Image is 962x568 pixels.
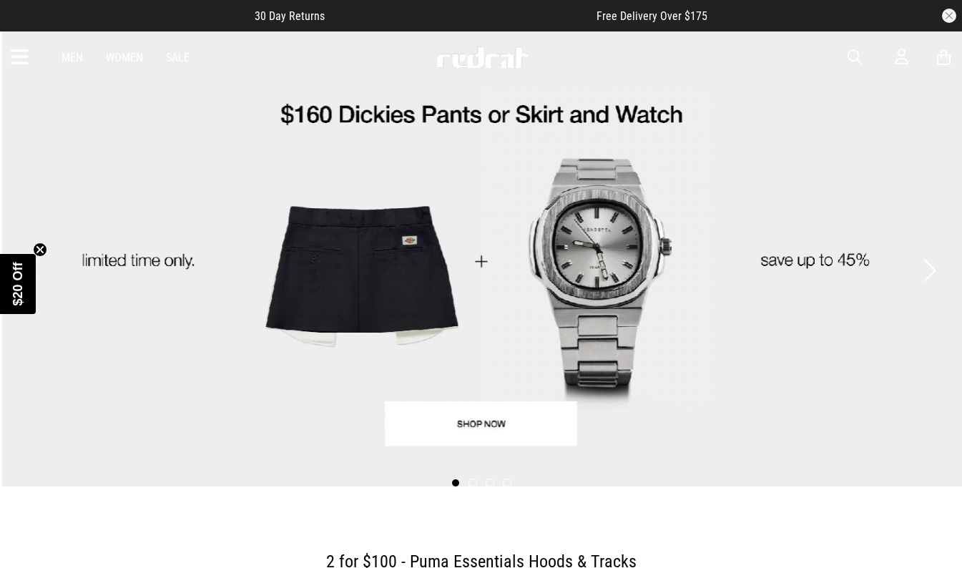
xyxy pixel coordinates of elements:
[353,9,568,23] iframe: Customer reviews powered by Trustpilot
[62,51,83,64] a: Men
[166,51,190,64] a: Sale
[597,9,707,23] span: Free Delivery Over $175
[11,262,25,305] span: $20 Off
[436,46,530,68] img: Redrat logo
[920,255,939,286] button: Next slide
[255,9,325,23] span: 30 Day Returns
[33,243,47,257] button: Close teaser
[106,51,143,64] a: Women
